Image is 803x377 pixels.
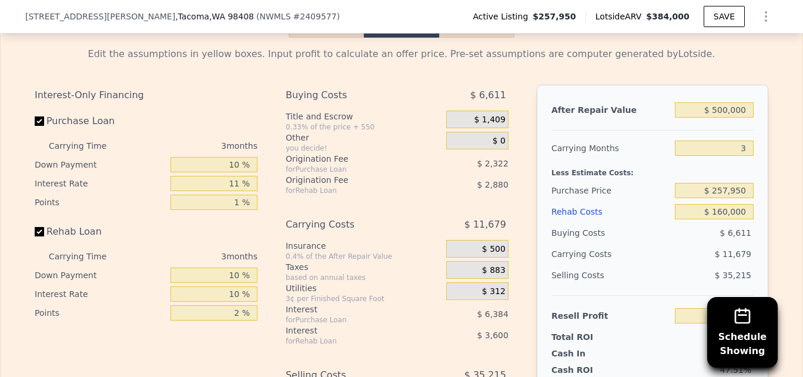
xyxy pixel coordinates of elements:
label: Purchase Loan [35,111,166,132]
span: $ 2,880 [477,180,508,189]
span: $ 1,409 [474,115,505,125]
input: Purchase Loan [35,116,44,126]
span: $ 11,679 [464,214,506,235]
div: Insurance [286,240,441,252]
div: Down Payment [35,266,166,285]
span: $ 11,679 [715,249,751,259]
span: $ 2,322 [477,159,508,168]
div: Buying Costs [551,222,670,243]
button: SAVE [704,6,745,27]
div: Carrying Costs [551,243,625,265]
div: After Repair Value [551,99,670,121]
div: Carrying Months [551,138,670,159]
div: Resell Profit [551,305,670,326]
span: $ 312 [482,286,506,297]
div: Origination Fee [286,153,417,165]
div: Carrying Time [49,247,125,266]
div: for Rehab Loan [286,336,417,346]
div: Interest Rate [35,285,166,303]
div: Points [35,193,166,212]
div: Title and Escrow [286,111,441,122]
div: for Purchase Loan [286,315,417,325]
div: Points [35,303,166,322]
div: Cash ROI [551,364,636,376]
div: Carrying Time [49,136,125,155]
span: $ 500 [482,244,506,255]
button: Show Options [754,5,778,28]
span: # 2409577 [293,12,337,21]
button: ScheduleShowing [707,297,778,368]
div: 3¢ per Finished Square Foot [286,294,441,303]
div: 0.33% of the price + 550 [286,122,441,132]
span: $ 6,384 [477,309,508,319]
div: you decide! [286,144,441,153]
div: Carrying Costs [286,214,417,235]
span: $ 883 [482,265,506,276]
span: $257,950 [533,11,576,22]
div: 3 months [130,136,257,155]
input: Rehab Loan [35,227,44,236]
div: Selling Costs [551,265,670,286]
span: , Tacoma [175,11,254,22]
div: based on annual taxes [286,273,441,282]
div: for Rehab Loan [286,186,417,195]
div: Other [286,132,441,144]
div: 3 months [130,247,257,266]
div: Purchase Price [551,180,670,201]
span: $ 6,611 [470,85,506,106]
div: Interest Rate [35,174,166,193]
span: NWMLS [259,12,290,21]
span: Lotside ARV [595,11,646,22]
span: , WA 98408 [209,12,254,21]
span: $ 6,611 [720,228,751,238]
div: Utilities [286,282,441,294]
span: $ 3,600 [477,331,508,340]
span: $ 0 [493,136,506,146]
div: Down Payment [35,155,166,174]
div: Less Estimate Costs: [551,159,754,180]
span: $384,000 [646,12,690,21]
span: [STREET_ADDRESS][PERSON_NAME] [25,11,175,22]
div: Interest-Only Financing [35,85,257,106]
div: 0.4% of the After Repair Value [286,252,441,261]
span: 47.51% [720,365,751,375]
div: for Purchase Loan [286,165,417,174]
div: Origination Fee [286,174,417,186]
div: Interest [286,303,417,315]
div: Edit the assumptions in yellow boxes. Input profit to calculate an offer price. Pre-set assumptio... [35,47,768,61]
div: Cash In [551,348,625,359]
div: Total ROI [551,331,625,343]
div: ( ) [256,11,340,22]
label: Rehab Loan [35,221,166,242]
div: Rehab Costs [551,201,670,222]
span: $ 35,215 [715,271,751,280]
div: Interest [286,325,417,336]
div: Buying Costs [286,85,417,106]
div: Taxes [286,261,441,273]
span: Active Listing [473,11,533,22]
